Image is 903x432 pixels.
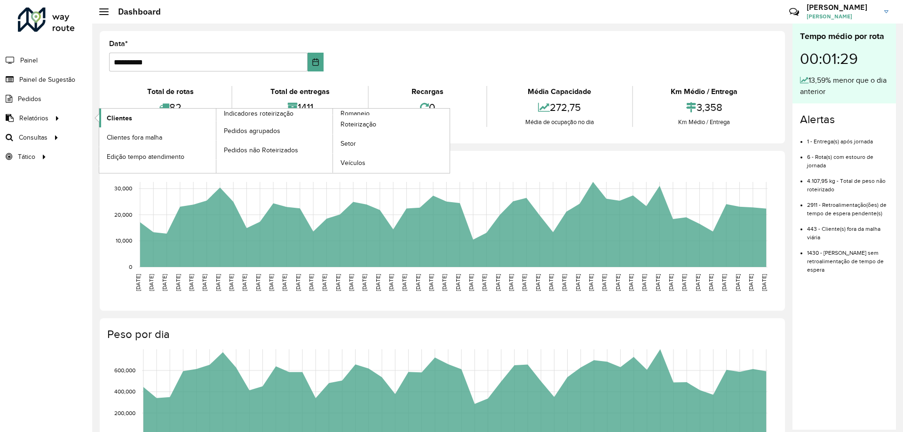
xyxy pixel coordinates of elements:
div: Tempo médio por rota [800,30,888,43]
text: [DATE] [295,274,301,291]
a: Veículos [333,154,450,173]
text: [DATE] [148,274,154,291]
text: [DATE] [521,274,527,291]
text: [DATE] [255,274,261,291]
div: 00:01:29 [800,43,888,75]
text: [DATE] [668,274,674,291]
li: 1 - Entrega(s) após jornada [807,130,888,146]
div: Km Médio / Entrega [635,86,773,97]
text: [DATE] [615,274,621,291]
span: Tático [18,152,35,162]
text: [DATE] [748,274,754,291]
text: 30,000 [114,185,132,191]
h2: Dashboard [109,7,161,17]
li: 4.107,95 kg - Total de peso não roteirizado [807,170,888,194]
div: 272,75 [490,97,629,118]
span: Indicadores roteirização [224,109,293,118]
a: Contato Rápido [784,2,804,22]
div: 13,59% menor que o dia anterior [800,75,888,97]
text: [DATE] [268,274,274,291]
span: [PERSON_NAME] [807,12,877,21]
text: [DATE] [548,274,554,291]
text: [DATE] [415,274,421,291]
span: Painel de Sugestão [19,75,75,85]
span: Veículos [341,158,365,168]
span: Pedidos agrupados [224,126,280,136]
text: [DATE] [735,274,741,291]
text: [DATE] [388,274,394,291]
text: [DATE] [361,274,367,291]
text: 10,000 [116,238,132,244]
div: 1411 [235,97,365,118]
text: [DATE] [481,274,487,291]
text: [DATE] [508,274,514,291]
text: [DATE] [455,274,461,291]
text: [DATE] [561,274,567,291]
text: [DATE] [468,274,474,291]
text: [DATE] [401,274,407,291]
text: [DATE] [601,274,607,291]
div: Média Capacidade [490,86,629,97]
label: Data [109,38,128,49]
text: [DATE] [761,274,767,291]
a: Roteirização [333,115,450,134]
li: 6 - Rota(s) com estouro de jornada [807,146,888,170]
div: 82 [111,97,229,118]
text: [DATE] [681,274,687,291]
h3: [PERSON_NAME] [807,3,877,12]
a: Indicadores roteirização [99,109,333,173]
span: Consultas [19,133,48,142]
li: 443 - Cliente(s) fora da malha viária [807,218,888,242]
text: [DATE] [588,274,594,291]
text: [DATE] [175,274,181,291]
text: [DATE] [215,274,221,291]
text: 400,000 [114,389,135,395]
div: Total de rotas [111,86,229,97]
text: [DATE] [721,274,727,291]
span: Painel [20,55,38,65]
text: [DATE] [441,274,447,291]
div: Km Médio / Entrega [635,118,773,127]
text: [DATE] [695,274,701,291]
span: Roteirização [341,119,376,129]
span: Relatórios [19,113,48,123]
text: 20,000 [114,212,132,218]
a: Edição tempo atendimento [99,147,216,166]
li: 2911 - Retroalimentação(ões) de tempo de espera pendente(s) [807,194,888,218]
li: 1430 - [PERSON_NAME] sem retroalimentação de tempo de espera [807,242,888,274]
text: [DATE] [308,274,314,291]
div: 0 [371,97,484,118]
text: [DATE] [161,274,167,291]
span: Pedidos [18,94,41,104]
text: [DATE] [228,274,234,291]
text: [DATE] [535,274,541,291]
h4: Peso por dia [107,328,776,341]
span: Pedidos não Roteirizados [224,145,298,155]
div: Média de ocupação no dia [490,118,629,127]
div: Total de entregas [235,86,365,97]
text: [DATE] [348,274,354,291]
text: 0 [129,264,132,270]
span: Clientes fora malha [107,133,162,142]
a: Romaneio [216,109,450,173]
span: Setor [341,139,356,149]
text: [DATE] [655,274,661,291]
text: [DATE] [708,274,714,291]
text: [DATE] [335,274,341,291]
text: [DATE] [575,274,581,291]
text: [DATE] [641,274,647,291]
text: [DATE] [321,274,327,291]
button: Choose Date [308,53,324,71]
text: 600,000 [114,367,135,373]
text: [DATE] [188,274,194,291]
span: Edição tempo atendimento [107,152,184,162]
span: Clientes [107,113,132,123]
a: Setor [333,134,450,153]
text: [DATE] [495,274,501,291]
text: [DATE] [241,274,247,291]
text: 200,000 [114,410,135,416]
text: [DATE] [281,274,287,291]
text: [DATE] [375,274,381,291]
a: Clientes fora malha [99,128,216,147]
text: [DATE] [428,274,434,291]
